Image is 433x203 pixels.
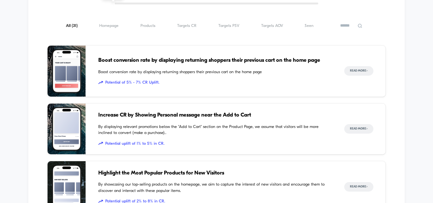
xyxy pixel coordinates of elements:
span: Homepage [99,23,119,28]
span: By displaying relevant promotions below the "Add to Cart" section on the Product Page, we assume ... [98,124,332,136]
span: Potential of 5% - 7% CR Uplift. [98,79,332,86]
span: By showcasing our top-selling products on the homepage, we aim to capture the interest of new vis... [98,181,332,194]
span: Boost conversion rate by displaying returning shoppers their previous cart on the home page [98,56,332,65]
span: Products [140,23,155,28]
img: Boost conversion rate by displaying returning shoppers their previous cart on the home page [48,46,86,97]
span: Targets AOV [261,23,283,28]
span: Targets PSV [218,23,239,28]
button: Read More> [344,124,373,134]
span: Increase CR by Showing Personal message near the Add to Cart [98,111,332,119]
span: Targets CR [177,23,197,28]
img: By displaying relevant promotions below the "Add to Cart" section on the Product Page, we assume ... [48,104,86,155]
span: Potential uplift of 1% to 5% in CR. [98,141,332,147]
button: Read More> [344,66,373,76]
span: Seen [305,23,313,28]
span: Boost conversion rate by displaying returning shoppers their previous cart on the home page [98,69,332,75]
span: Highlight the Most Popular Products for New Visitors [98,169,332,177]
span: All [66,23,78,28]
button: Read More> [344,182,373,192]
span: ( 31 ) [72,24,78,28]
